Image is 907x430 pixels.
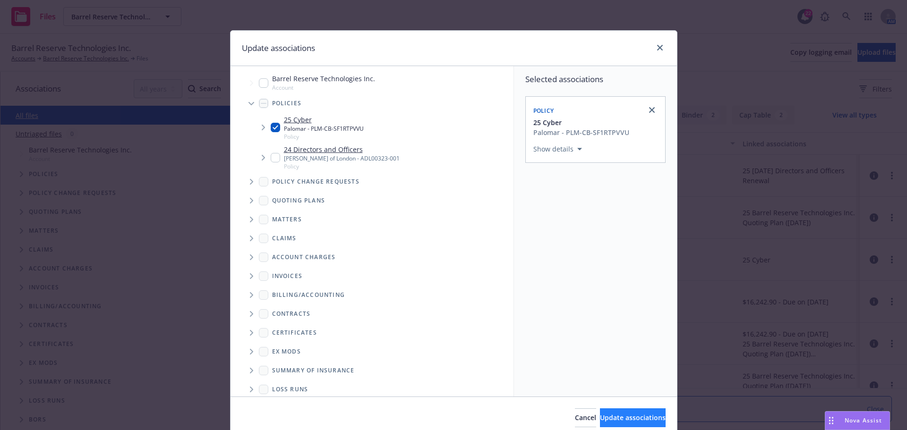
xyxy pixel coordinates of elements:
span: 25 Cyber [533,118,562,127]
span: Certificates [272,330,317,336]
span: Barrel Reserve Technologies Inc. [272,74,375,84]
span: Summary of insurance [272,368,355,373]
span: Account [272,84,375,92]
span: Loss Runs [272,387,308,392]
button: Nova Assist [825,411,890,430]
span: Policies [272,101,302,106]
div: Drag to move [825,412,837,430]
span: Invoices [272,273,303,279]
span: Claims [272,236,297,241]
span: Cancel [575,413,596,422]
div: Palomar - PLM-CB-SF1RTPVVU [284,125,364,133]
a: close [646,104,658,116]
button: Show details [530,143,586,155]
span: Matters [272,217,302,222]
button: Cancel [575,408,596,427]
span: Contracts [272,311,311,317]
span: Nova Assist [845,416,882,424]
span: Policy change requests [272,179,359,185]
span: Account charges [272,254,336,260]
button: Update associations [600,408,666,427]
a: 25 Cyber [284,115,364,125]
h1: Update associations [242,42,315,54]
div: Folder Tree Example [231,286,513,418]
span: Ex Mods [272,349,301,354]
span: Policy [533,107,554,115]
span: Billing/Accounting [272,292,345,298]
span: Update associations [600,413,666,422]
a: 24 Directors and Officers [284,144,400,154]
span: Quoting plans [272,198,325,203]
div: Palomar - PLM-CB-SF1RTPVVU [533,127,629,137]
span: Selected associations [525,74,666,85]
div: [PERSON_NAME] of London - ADL00323-001 [284,154,400,162]
span: Policy [284,162,400,170]
span: Policy [284,133,364,141]
a: close [654,42,666,53]
div: Tree Example [231,72,513,286]
button: 25 Cyber [533,118,629,127]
